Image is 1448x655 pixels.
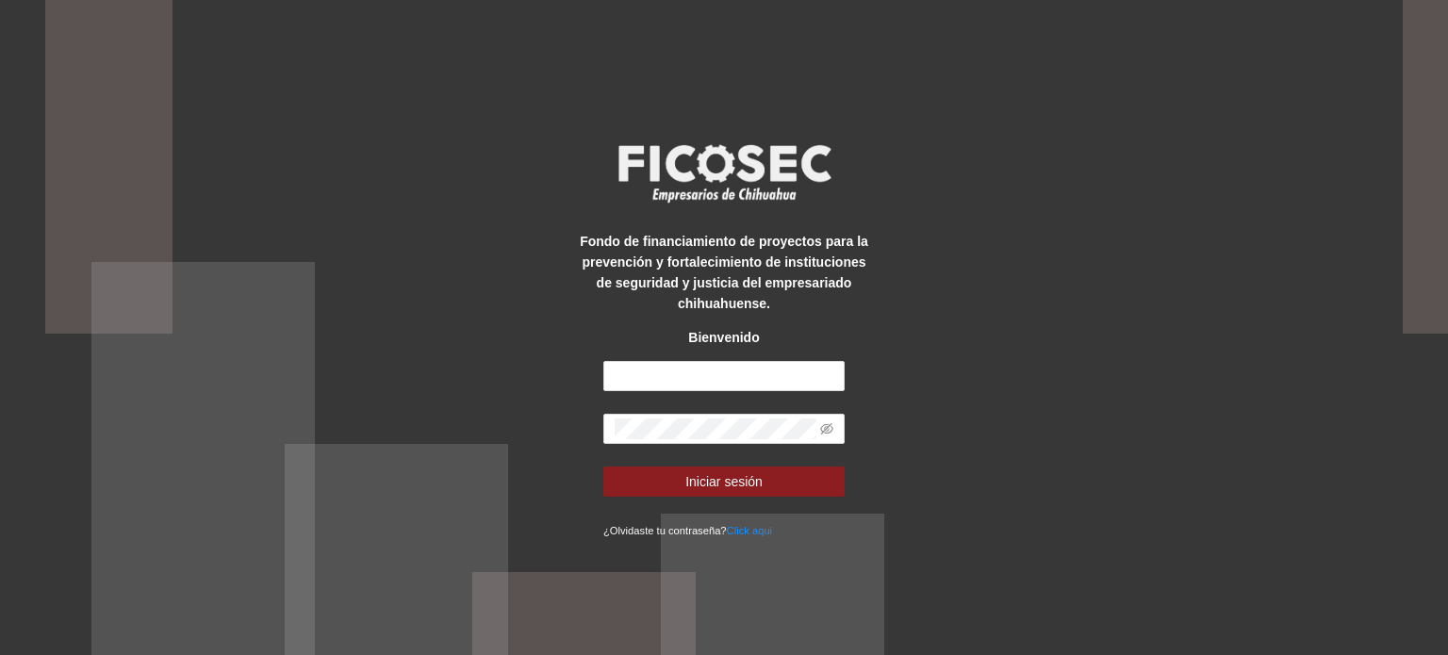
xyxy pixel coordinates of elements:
[685,471,763,492] span: Iniciar sesión
[688,330,759,345] strong: Bienvenido
[820,422,833,435] span: eye-invisible
[603,525,772,536] small: ¿Olvidaste tu contraseña?
[727,525,773,536] a: Click aqui
[606,139,842,208] img: logo
[580,234,868,311] strong: Fondo de financiamiento de proyectos para la prevención y fortalecimiento de instituciones de seg...
[603,467,845,497] button: Iniciar sesión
